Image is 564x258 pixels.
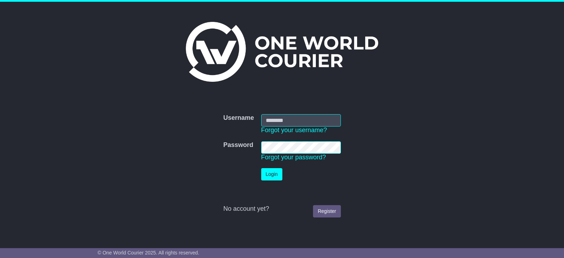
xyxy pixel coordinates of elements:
[223,141,253,149] label: Password
[261,127,327,134] a: Forgot your username?
[186,22,378,82] img: One World
[261,154,326,161] a: Forgot your password?
[313,205,341,217] a: Register
[98,250,200,256] span: © One World Courier 2025. All rights reserved.
[223,205,341,213] div: No account yet?
[223,114,254,122] label: Username
[261,168,282,180] button: Login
